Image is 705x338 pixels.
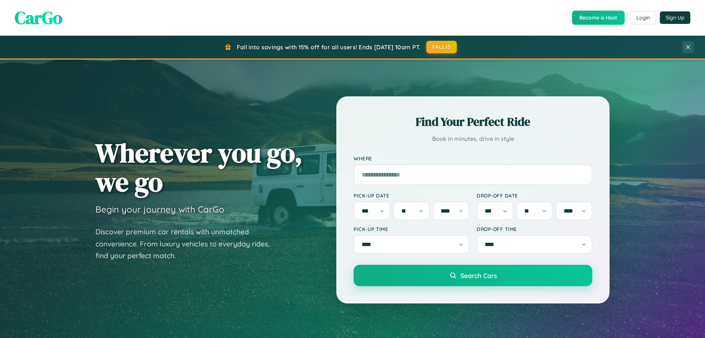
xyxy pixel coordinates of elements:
button: Become a Host [572,11,625,25]
button: Sign Up [660,11,690,24]
p: Book in minutes, drive in style [354,134,592,144]
h1: Wherever you go, we go [95,138,303,196]
span: CarGo [15,6,62,30]
p: Discover premium car rentals with unmatched convenience. From luxury vehicles to everyday rides, ... [95,226,279,262]
span: Search Cars [460,271,497,280]
button: FALL15 [426,41,457,53]
label: Where [354,155,592,161]
h3: Begin your journey with CarGo [95,204,224,215]
label: Drop-off Date [477,192,592,199]
label: Pick-up Time [354,226,469,232]
h2: Find Your Perfect Ride [354,114,592,130]
button: Search Cars [354,265,592,286]
label: Drop-off Time [477,226,592,232]
button: Login [630,11,656,24]
span: Fall into savings with 15% off for all users! Ends [DATE] 10am PT. [237,43,421,51]
label: Pick-up Date [354,192,469,199]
